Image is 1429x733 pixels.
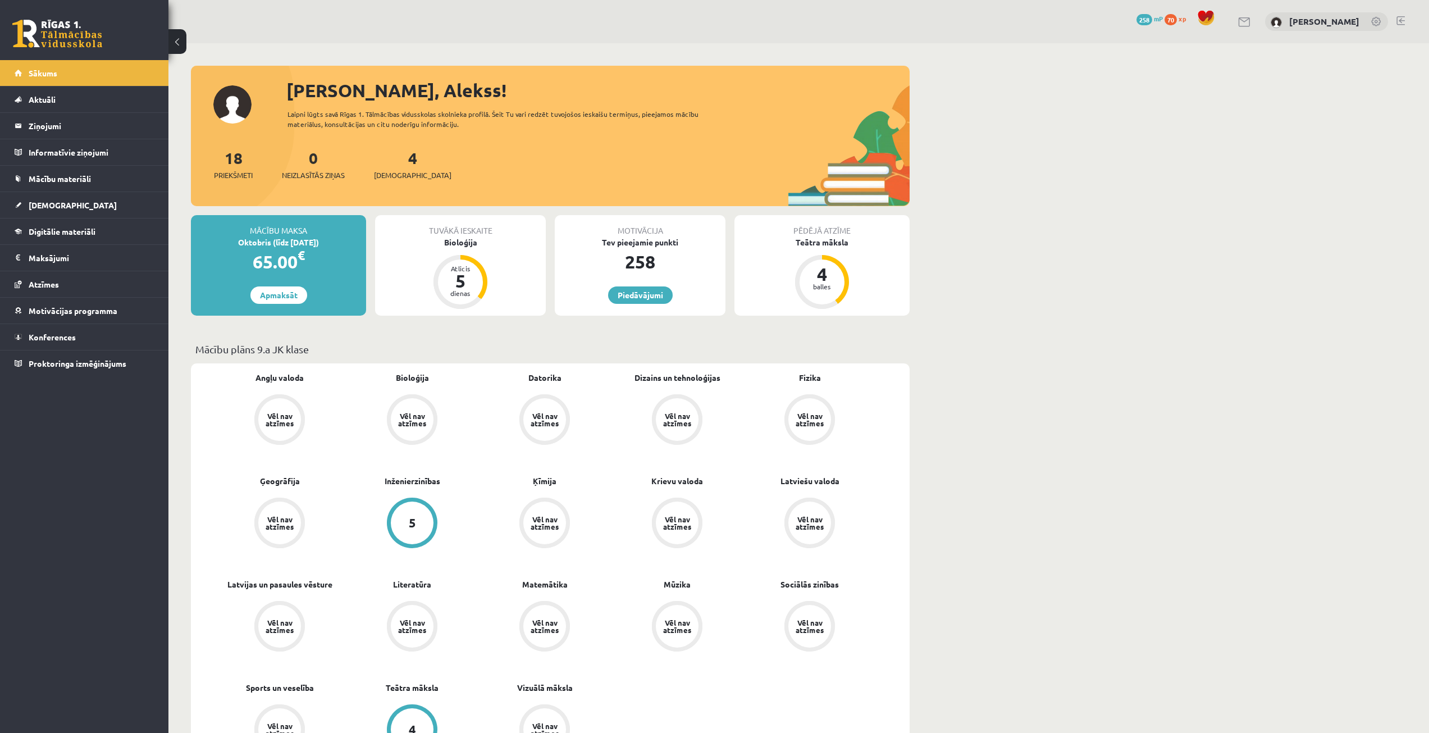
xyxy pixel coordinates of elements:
[282,148,345,181] a: 0Neizlasītās ziņas
[743,498,876,550] a: Vēl nav atzīmes
[555,236,725,248] div: Tev pieejamie punkti
[661,516,693,530] div: Vēl nav atzīmes
[529,412,560,427] div: Vēl nav atzīmes
[651,475,703,487] a: Krievu valoda
[15,245,154,271] a: Maksājumi
[15,271,154,297] a: Atzīmes
[396,619,428,634] div: Vēl nav atzīmes
[213,498,346,550] a: Vēl nav atzīmes
[409,517,416,529] div: 5
[29,139,154,165] legend: Informatīvie ziņojumi
[29,68,57,78] span: Sākums
[478,498,611,550] a: Vēl nav atzīmes
[213,601,346,654] a: Vēl nav atzīmes
[794,619,825,634] div: Vēl nav atzīmes
[634,372,720,384] a: Dizains un tehnoloģijas
[444,265,477,272] div: Atlicis
[522,579,568,590] a: Matemātika
[608,286,673,304] a: Piedāvājumi
[246,682,314,694] a: Sports un veselība
[1179,14,1186,23] span: xp
[15,324,154,350] a: Konferences
[264,412,295,427] div: Vēl nav atzīmes
[214,170,253,181] span: Priekšmeti
[385,475,440,487] a: Inženierzinības
[29,113,154,139] legend: Ziņojumi
[29,358,126,368] span: Proktoringa izmēģinājums
[611,498,743,550] a: Vēl nav atzīmes
[529,619,560,634] div: Vēl nav atzīmes
[346,498,478,550] a: 5
[255,372,304,384] a: Angļu valoda
[213,394,346,447] a: Vēl nav atzīmes
[15,60,154,86] a: Sākums
[780,579,839,590] a: Sociālās zinības
[1154,14,1163,23] span: mP
[264,619,295,634] div: Vēl nav atzīmes
[282,170,345,181] span: Neizlasītās ziņas
[396,372,429,384] a: Bioloģija
[29,226,95,236] span: Digitālie materiāli
[29,200,117,210] span: [DEMOGRAPHIC_DATA]
[661,619,693,634] div: Vēl nav atzīmes
[734,215,910,236] div: Pēdējā atzīme
[29,174,91,184] span: Mācību materiāli
[195,342,905,357] p: Mācību plāns 9.a JK klase
[15,192,154,218] a: [DEMOGRAPHIC_DATA]
[611,394,743,447] a: Vēl nav atzīmes
[374,148,451,181] a: 4[DEMOGRAPHIC_DATA]
[346,394,478,447] a: Vēl nav atzīmes
[264,516,295,530] div: Vēl nav atzīmes
[444,272,477,290] div: 5
[214,148,253,181] a: 18Priekšmeti
[794,412,825,427] div: Vēl nav atzīmes
[29,245,154,271] legend: Maksājumi
[1165,14,1191,23] a: 70 xp
[15,298,154,324] a: Motivācijas programma
[528,372,561,384] a: Datorika
[346,601,478,654] a: Vēl nav atzīmes
[393,579,431,590] a: Literatūra
[1136,14,1152,25] span: 258
[794,516,825,530] div: Vēl nav atzīmes
[396,412,428,427] div: Vēl nav atzīmes
[191,236,366,248] div: Oktobris (līdz [DATE])
[15,218,154,244] a: Digitālie materiāli
[611,601,743,654] a: Vēl nav atzīmes
[374,170,451,181] span: [DEMOGRAPHIC_DATA]
[1165,14,1177,25] span: 70
[29,94,56,104] span: Aktuāli
[12,20,102,48] a: Rīgas 1. Tālmācības vidusskola
[743,601,876,654] a: Vēl nav atzīmes
[191,248,366,275] div: 65.00
[734,236,910,311] a: Teātra māksla 4 balles
[799,372,821,384] a: Fizika
[517,682,573,694] a: Vizuālā māksla
[805,283,839,290] div: balles
[1271,17,1282,28] img: Alekss Kozlovskis
[375,236,546,311] a: Bioloģija Atlicis 5 dienas
[743,394,876,447] a: Vēl nav atzīmes
[1289,16,1359,27] a: [PERSON_NAME]
[191,215,366,236] div: Mācību maksa
[555,248,725,275] div: 258
[298,247,305,263] span: €
[287,109,719,129] div: Laipni lūgts savā Rīgas 1. Tālmācības vidusskolas skolnieka profilā. Šeit Tu vari redzēt tuvojošo...
[29,306,117,316] span: Motivācijas programma
[260,475,300,487] a: Ģeogrāfija
[805,265,839,283] div: 4
[478,601,611,654] a: Vēl nav atzīmes
[29,279,59,289] span: Atzīmes
[15,350,154,376] a: Proktoringa izmēģinājums
[286,77,910,104] div: [PERSON_NAME], Alekss!
[555,215,725,236] div: Motivācija
[29,332,76,342] span: Konferences
[734,236,910,248] div: Teātra māksla
[386,682,439,694] a: Teātra māksla
[15,139,154,165] a: Informatīvie ziņojumi
[15,86,154,112] a: Aktuāli
[529,516,560,530] div: Vēl nav atzīmes
[375,215,546,236] div: Tuvākā ieskaite
[661,412,693,427] div: Vēl nav atzīmes
[780,475,839,487] a: Latviešu valoda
